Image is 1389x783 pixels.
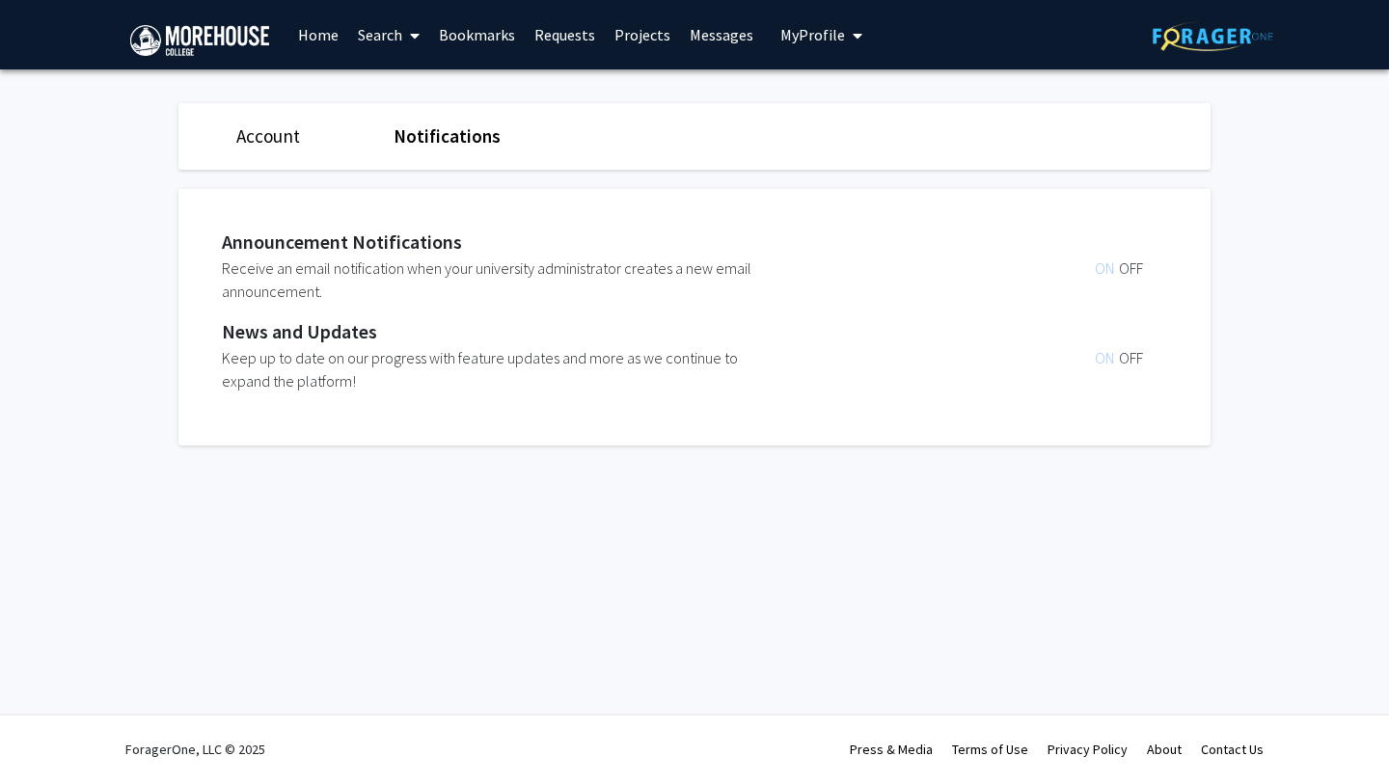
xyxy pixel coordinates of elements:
a: Messages [680,1,763,68]
div: Keep up to date on our progress with feature updates and more as we continue to expand the platform! [222,346,768,392]
img: ForagerOne Logo [1153,21,1273,51]
span: My Profile [780,25,845,44]
iframe: Chat [14,696,82,769]
span: OFF [1119,258,1143,278]
a: Search [348,1,429,68]
a: Terms of Use [952,741,1028,758]
a: Home [288,1,348,68]
a: Notifications [394,124,501,148]
a: Press & Media [850,741,933,758]
span: OFF [1119,348,1143,367]
div: Receive an email notification when your university administrator creates a new email announcement. [222,256,768,303]
span: ON [1095,348,1119,367]
a: Projects [605,1,680,68]
a: Bookmarks [429,1,525,68]
a: Requests [525,1,605,68]
div: News and Updates [222,317,1157,346]
a: Privacy Policy [1048,741,1128,758]
a: About [1147,741,1182,758]
span: ON [1095,258,1119,278]
a: Account [236,124,300,148]
a: Contact Us [1201,741,1264,758]
div: ForagerOne, LLC © 2025 [125,715,265,783]
img: Morehouse College Logo [130,25,269,56]
div: Announcement Notifications [222,228,1157,256]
